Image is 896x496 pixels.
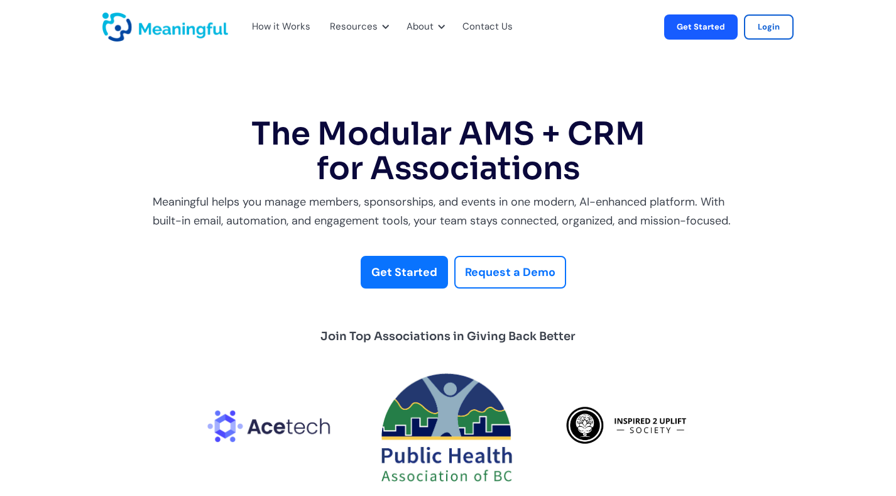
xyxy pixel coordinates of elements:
a: Login [744,14,794,40]
div: About [399,6,449,48]
div: About [407,19,434,35]
strong: Request a Demo [465,265,555,280]
div: Resources [322,6,393,48]
div: Contact Us [455,6,528,48]
h1: The Modular AMS + CRM for Associations [153,117,743,186]
div: How it Works [244,6,316,48]
a: How it Works [252,19,301,35]
a: Request a Demo [454,256,566,289]
div: How it Works [252,19,310,35]
strong: Get Started [371,265,437,280]
a: Get Started [361,256,448,289]
a: home [102,13,134,41]
a: Get Started [664,14,738,40]
a: Contact Us [462,19,513,35]
div: Meaningful helps you manage members, sponsorships, and events in one modern, AI-enhanced platform... [153,192,743,231]
div: Resources [330,19,378,35]
div: Join Top Associations in Giving Back Better [320,326,576,346]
